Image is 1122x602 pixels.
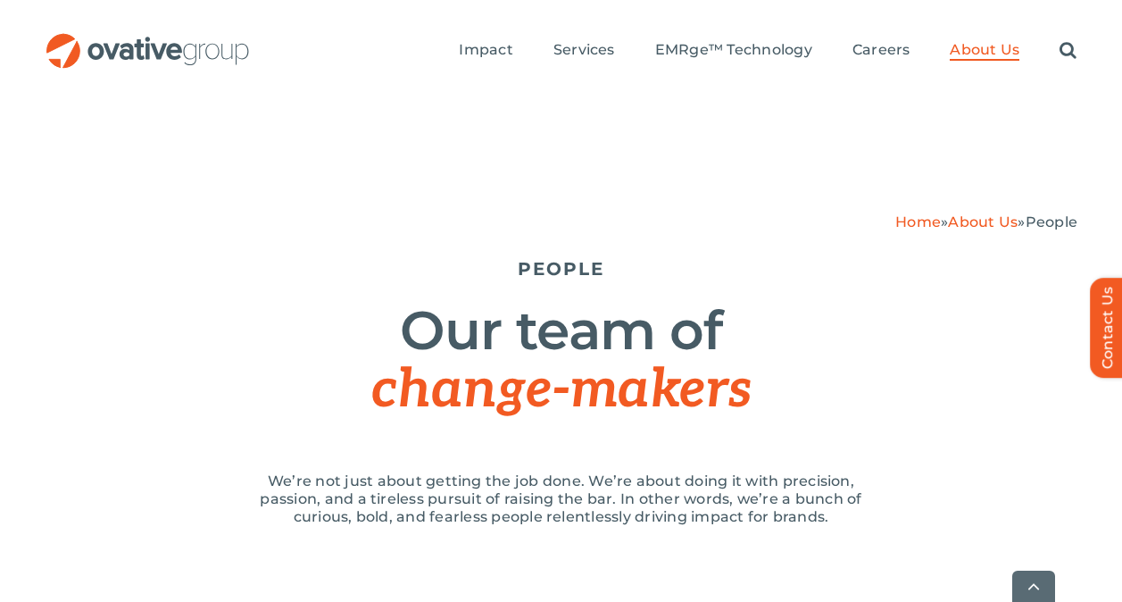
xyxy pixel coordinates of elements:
span: change-makers [371,358,750,422]
a: Search [1060,41,1076,61]
span: Impact [459,41,512,59]
span: People [1026,213,1077,230]
span: » » [895,213,1077,230]
h1: Our team of [45,302,1077,419]
a: About Us [950,41,1019,61]
span: About Us [950,41,1019,59]
a: Services [553,41,615,61]
a: Home [895,213,941,230]
a: About Us [948,213,1018,230]
a: EMRge™ Technology [655,41,812,61]
a: OG_Full_horizontal_RGB [45,31,251,48]
span: EMRge™ Technology [655,41,812,59]
a: Impact [459,41,512,61]
span: Careers [852,41,910,59]
a: Careers [852,41,910,61]
p: We’re not just about getting the job done. We’re about doing it with precision, passion, and a ti... [251,472,870,526]
span: Services [553,41,615,59]
nav: Menu [459,22,1076,79]
h5: PEOPLE [45,258,1077,280]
